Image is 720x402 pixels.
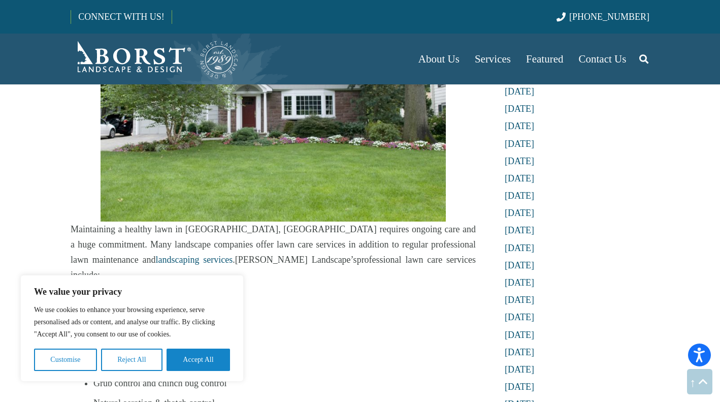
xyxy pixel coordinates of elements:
[687,369,712,394] a: Back to top
[71,39,239,79] a: Borst-Logo
[505,260,534,270] a: [DATE]
[475,53,511,65] span: Services
[505,104,534,114] a: [DATE]
[557,12,649,22] a: [PHONE_NUMBER]
[505,347,534,357] a: [DATE]
[71,5,171,29] a: CONNECT WITH US!
[93,378,226,388] span: Grub control and chinch bug control
[505,121,534,131] a: [DATE]
[579,53,627,65] span: Contact Us
[505,173,534,183] a: [DATE]
[569,12,649,22] span: [PHONE_NUMBER]
[505,139,534,149] a: [DATE]
[505,156,534,166] a: [DATE]
[505,191,534,201] a: [DATE]
[34,304,230,341] p: We use cookies to enhance your browsing experience, serve personalised ads or content, and analys...
[505,225,534,235] a: [DATE]
[411,34,467,84] a: About Us
[505,86,534,97] a: [DATE]
[505,243,534,253] a: [DATE]
[634,46,654,72] a: Search
[505,330,534,340] a: [DATE]
[505,277,534,288] a: [DATE]
[505,364,534,375] a: [DATE]
[418,53,460,65] span: About Us
[34,349,97,371] button: Customise
[505,312,534,322] a: [DATE]
[505,208,534,218] a: [DATE]
[518,34,571,84] a: Featured
[167,349,230,371] button: Accept All
[34,286,230,298] p: We value your privacy
[235,255,357,265] span: [PERSON_NAME] Landscape’s
[156,255,233,265] a: landscaping services
[571,34,634,84] a: Contact Us
[505,382,534,392] a: [DATE]
[467,34,518,84] a: Services
[505,295,534,305] a: [DATE]
[526,53,563,65] span: Featured
[101,349,162,371] button: Reject All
